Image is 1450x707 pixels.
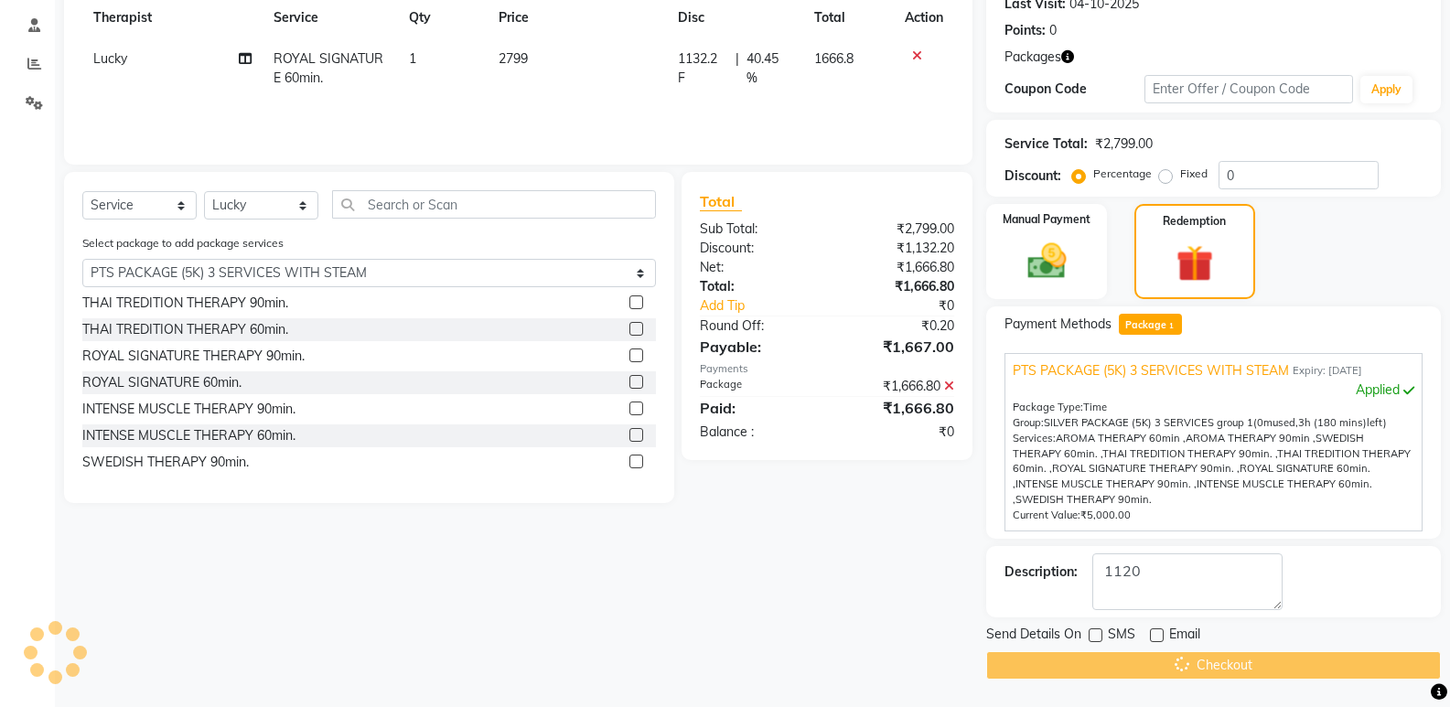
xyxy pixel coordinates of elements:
div: SWEDISH THERAPY 90min. [82,453,249,472]
span: (0m [1253,416,1273,429]
span: ₹5,000.00 [1080,509,1131,521]
div: ROYAL SIGNATURE 60min. [82,373,242,392]
div: Discount: [686,239,827,258]
div: 0 [1049,21,1057,40]
span: 3h (180 mins) [1298,416,1367,429]
div: THAI TREDITION THERAPY 90min. [82,294,288,313]
span: THAI TREDITION THERAPY 90min. , [1102,447,1277,460]
span: 1 [1166,321,1176,332]
div: Points: [1004,21,1046,40]
button: Apply [1360,76,1412,103]
span: SILVER PACKAGE (5K) 3 SERVICES group 1 [1044,416,1253,429]
span: PTS PACKAGE (5K) 3 SERVICES WITH STEAM [1013,361,1289,380]
span: ROYAL SIGNATURE 60min. [274,50,383,86]
span: Time [1083,401,1107,413]
span: Package [1119,314,1182,335]
div: Paid: [686,397,827,419]
div: ₹1,132.20 [827,239,968,258]
label: Fixed [1180,166,1208,182]
div: ₹1,667.00 [827,336,968,358]
span: Packages [1004,48,1061,67]
div: ₹0 [827,423,968,442]
span: SWEDISH THERAPY 60min. , [1013,432,1364,460]
div: Discount: [1004,166,1061,186]
div: ₹1,666.80 [827,377,968,396]
input: Enter Offer / Coupon Code [1144,75,1353,103]
span: Lucky [93,50,127,67]
span: 1666.8 [814,50,854,67]
div: INTENSE MUSCLE THERAPY 90min. [82,400,295,419]
div: ₹1,666.80 [827,277,968,296]
span: Services: [1013,432,1056,445]
div: ₹0.20 [827,316,968,336]
div: ₹0 [851,296,968,316]
span: 1 [409,50,416,67]
label: Manual Payment [1003,211,1090,228]
span: 1132.2 F [678,49,728,88]
div: ₹2,799.00 [827,220,968,239]
div: THAI TREDITION THERAPY 60min. [82,320,288,339]
div: Net: [686,258,827,277]
div: ROYAL SIGNATURE THERAPY 90min. [82,347,305,366]
span: Payment Methods [1004,315,1112,334]
div: Balance : [686,423,827,442]
span: 40.45 % [746,49,793,88]
span: INTENSE MUSCLE THERAPY 90min. , [1015,477,1197,490]
img: _gift.svg [1165,241,1225,286]
span: AROMA THERAPY 60min , [1056,432,1186,445]
img: _cash.svg [1015,239,1079,284]
span: Total [700,192,742,211]
div: INTENSE MUSCLE THERAPY 60min. [82,426,295,445]
span: AROMA THERAPY 90min , [1186,432,1316,445]
div: Payments [700,361,954,377]
span: SWEDISH THERAPY 90min. [1015,493,1152,506]
input: Search or Scan [332,190,656,219]
div: Applied [1013,380,1414,400]
span: Expiry: [DATE] [1293,363,1362,379]
span: used, left) [1044,416,1387,429]
span: Package Type: [1013,401,1083,413]
div: Payable: [686,336,827,358]
div: Coupon Code [1004,80,1144,99]
span: Current Value: [1013,509,1080,521]
div: Sub Total: [686,220,827,239]
div: Package [686,377,827,396]
div: ₹2,799.00 [1095,134,1153,154]
span: 2799 [499,50,528,67]
span: THAI TREDITION THERAPY 60min. , [1013,447,1411,476]
div: ₹1,666.80 [827,258,968,277]
div: Total: [686,277,827,296]
a: Add Tip [686,296,851,316]
span: SMS [1108,625,1135,648]
label: Percentage [1093,166,1152,182]
span: Send Details On [986,625,1081,648]
span: | [736,49,739,88]
span: Group: [1013,416,1044,429]
span: ROYAL SIGNATURE THERAPY 90min. , [1052,462,1240,475]
div: Description: [1004,562,1078,582]
label: Redemption [1163,213,1226,230]
div: Round Off: [686,316,827,336]
div: ₹1,666.80 [827,397,968,419]
label: Select package to add package services [82,235,284,252]
div: Service Total: [1004,134,1088,154]
span: Email [1169,625,1200,648]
